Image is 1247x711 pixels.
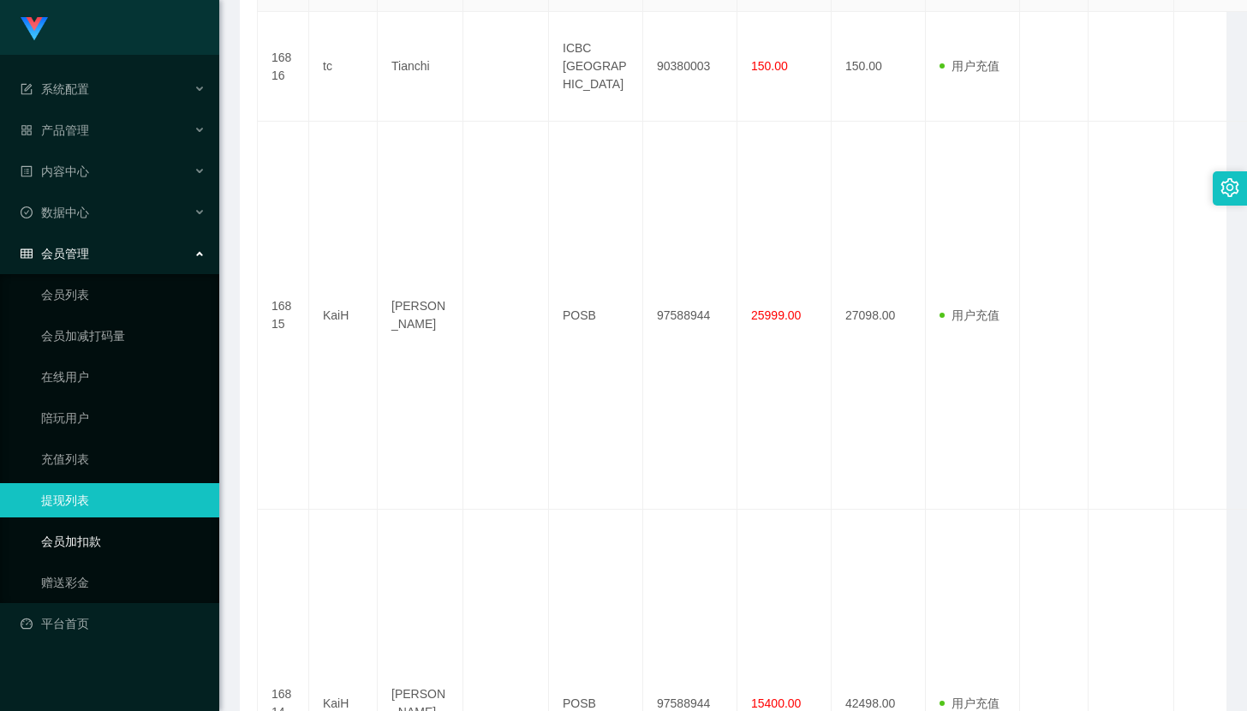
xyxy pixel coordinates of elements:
span: 数据中心 [21,206,89,219]
span: 用户充值 [940,308,999,322]
i: 图标: setting [1220,178,1239,197]
td: Tianchi [378,12,463,122]
td: 90380003 [643,12,737,122]
span: 15400.00 [751,696,801,710]
span: 150.00 [751,59,788,73]
a: 陪玩用户 [41,401,206,435]
td: tc [309,12,378,122]
a: 图标: dashboard平台首页 [21,606,206,641]
span: 用户充值 [940,59,999,73]
i: 图标: profile [21,165,33,177]
span: 产品管理 [21,123,89,137]
a: 会员列表 [41,278,206,312]
i: 图标: table [21,248,33,260]
td: 27098.00 [832,122,926,510]
td: ICBC [GEOGRAPHIC_DATA] [549,12,643,122]
span: 会员管理 [21,247,89,260]
td: POSB [549,122,643,510]
a: 赠送彩金 [41,565,206,600]
td: 16816 [258,12,309,122]
span: 用户充值 [940,696,999,710]
span: 25999.00 [751,308,801,322]
a: 提现列表 [41,483,206,517]
i: 图标: form [21,83,33,95]
span: 内容中心 [21,164,89,178]
td: KaiH [309,122,378,510]
td: 16815 [258,122,309,510]
span: 系统配置 [21,82,89,96]
td: 97588944 [643,122,737,510]
a: 在线用户 [41,360,206,394]
a: 充值列表 [41,442,206,476]
i: 图标: check-circle-o [21,206,33,218]
td: [PERSON_NAME] [378,122,463,510]
td: 150.00 [832,12,926,122]
img: logo.9652507e.png [21,17,48,41]
i: 图标: appstore-o [21,124,33,136]
a: 会员加扣款 [41,524,206,559]
a: 会员加减打码量 [41,319,206,353]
